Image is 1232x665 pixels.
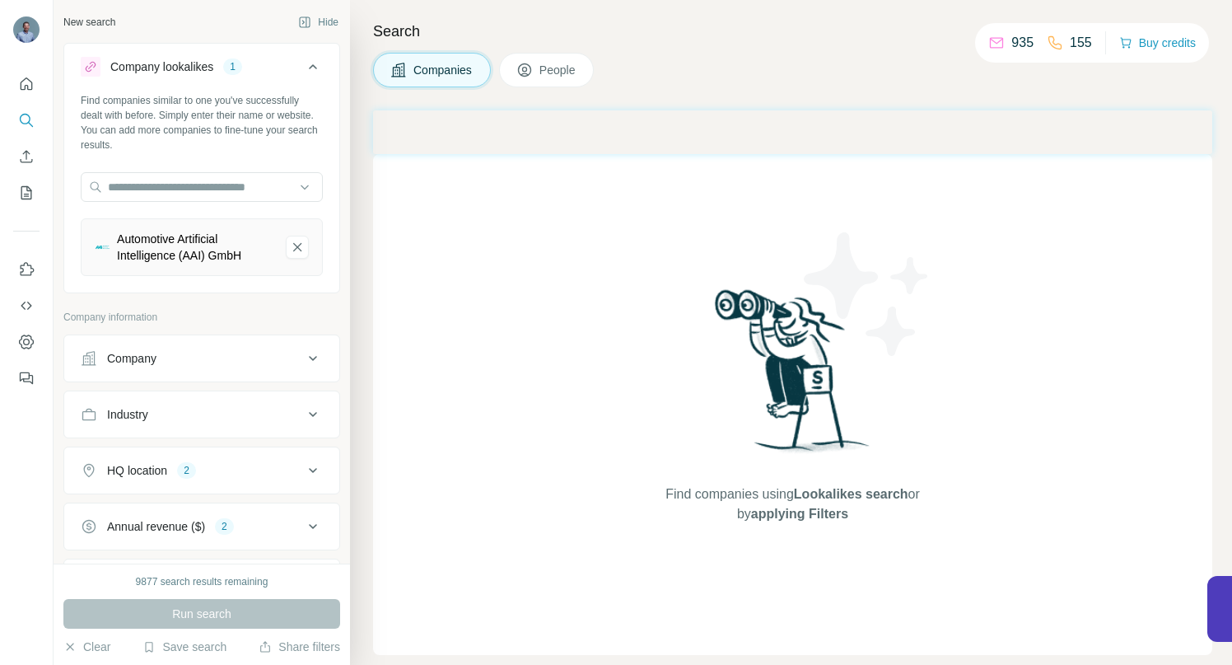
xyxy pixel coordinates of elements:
button: Search [13,105,40,135]
button: Use Surfe on LinkedIn [13,255,40,284]
span: Lookalikes search [794,487,908,501]
span: applying Filters [751,507,848,521]
button: My lists [13,178,40,208]
button: Employees (size)1 [64,563,339,602]
iframe: Intercom live chat [1176,609,1216,649]
div: Company [107,350,156,367]
button: Use Surfe API [13,291,40,321]
div: Industry [107,406,148,423]
button: HQ location2 [64,451,339,490]
img: Surfe Illustration - Stars [793,220,941,368]
button: Company [64,339,339,378]
img: Surfe Illustration - Woman searching with binoculars [707,285,879,469]
img: Automotive Artificial Intelligence (AAI) GmbH-logo [95,245,110,249]
h4: Search [373,20,1212,43]
div: Annual revenue ($) [107,518,205,535]
button: Industry [64,395,339,434]
button: Company lookalikes1 [64,47,339,93]
button: Annual revenue ($)2 [64,507,339,546]
button: Dashboard [13,327,40,357]
span: People [539,62,577,78]
button: Share filters [259,639,340,655]
div: HQ location [107,462,167,479]
div: Automotive Artificial Intelligence (AAI) GmbH [117,231,273,264]
div: 2 [177,463,196,478]
button: Automotive Artificial Intelligence (AAI) GmbH-remove-button [286,236,309,259]
div: Find companies similar to one you've successfully dealt with before. Simply enter their name or w... [81,93,323,152]
p: 935 [1011,33,1034,53]
button: Quick start [13,69,40,99]
p: 155 [1070,33,1092,53]
button: Buy credits [1119,31,1196,54]
button: Hide [287,10,350,35]
p: Company information [63,310,340,325]
div: 1 [223,59,242,74]
div: 2 [215,519,234,534]
div: Company lookalikes [110,59,213,75]
button: Clear [63,639,110,655]
button: Save search [142,639,226,655]
button: Enrich CSV [13,142,40,171]
button: Feedback [13,363,40,393]
span: Find companies using or by [660,485,924,524]
div: 9877 search results remaining [136,574,268,589]
iframe: Banner [373,110,1212,154]
img: Avatar [13,16,40,43]
span: Companies [413,62,474,78]
div: New search [63,15,115,30]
